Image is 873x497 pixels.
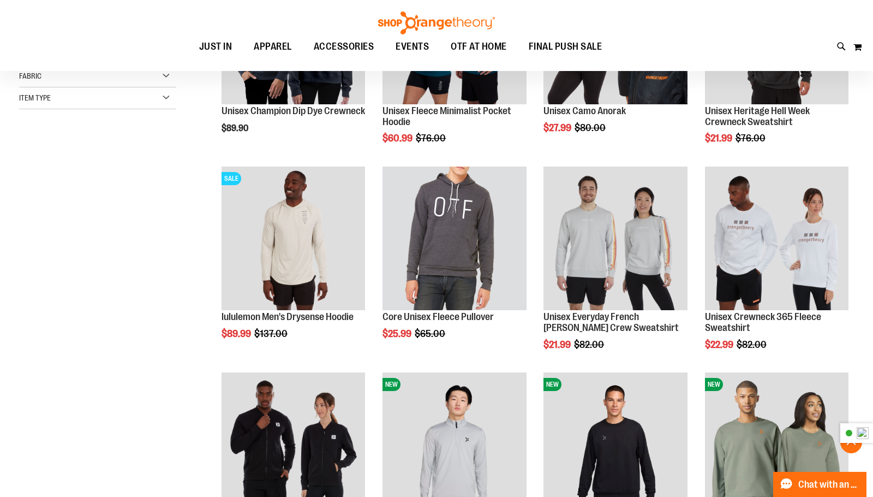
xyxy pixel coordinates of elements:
div: product [538,161,692,378]
a: Unisex Fleece Minimalist Pocket Hoodie [382,105,511,127]
span: NEW [705,378,723,391]
img: Product image for Core Unisex Fleece Pullover [382,167,526,310]
a: Unisex Crewneck 365 Fleece Sweatshirt [705,311,821,333]
a: Product image for lululemon Mens Drysense Hoodie BoneSALE [222,167,365,312]
span: $21.99 [543,339,572,350]
img: Product image for lululemon Mens Drysense Hoodie Bone [222,167,365,310]
span: APPAREL [254,34,292,59]
div: product [377,161,531,367]
span: $89.90 [222,123,250,133]
a: Unisex Everyday French [PERSON_NAME] Crew Sweatshirt [543,311,679,333]
div: product [699,161,854,378]
img: Shop Orangetheory [376,11,497,34]
span: $89.99 [222,328,253,339]
span: SALE [222,172,241,185]
span: FINAL PUSH SALE [529,34,602,59]
span: ACCESSORIES [314,34,374,59]
span: $82.00 [574,339,606,350]
span: $60.99 [382,133,414,144]
span: $137.00 [254,328,289,339]
span: NEW [382,378,400,391]
a: Core Unisex Fleece Pullover [382,311,494,322]
button: Chat with an Expert [773,472,867,497]
span: Chat with an Expert [798,480,860,490]
span: $80.00 [575,122,607,133]
a: lululemon Men's Drysense Hoodie [222,311,354,322]
span: JUST IN [199,34,232,59]
span: Item Type [19,93,51,102]
a: Unisex Camo Anorak [543,105,626,116]
a: Product image for Unisex Crewneck 365 Fleece Sweatshirt [705,167,848,312]
span: $65.00 [415,328,447,339]
span: $76.00 [416,133,447,144]
img: Product image for Unisex Everyday French Terry Crew Sweatshirt [543,167,687,310]
span: $82.00 [737,339,768,350]
span: $25.99 [382,328,413,339]
a: Product image for Unisex Everyday French Terry Crew Sweatshirt [543,167,687,312]
img: Product image for Unisex Crewneck 365 Fleece Sweatshirt [705,167,848,310]
a: Product image for Core Unisex Fleece Pullover [382,167,526,312]
span: $21.99 [705,133,734,144]
span: EVENTS [396,34,429,59]
div: product [216,161,370,367]
a: Unisex Champion Dip Dye Crewneck [222,105,365,116]
span: $27.99 [543,122,573,133]
span: $76.00 [736,133,767,144]
a: Unisex Heritage Hell Week Crewneck Sweatshirt [705,105,810,127]
span: NEW [543,378,561,391]
span: OTF AT HOME [451,34,507,59]
span: $22.99 [705,339,735,350]
span: Fabric [19,72,41,80]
